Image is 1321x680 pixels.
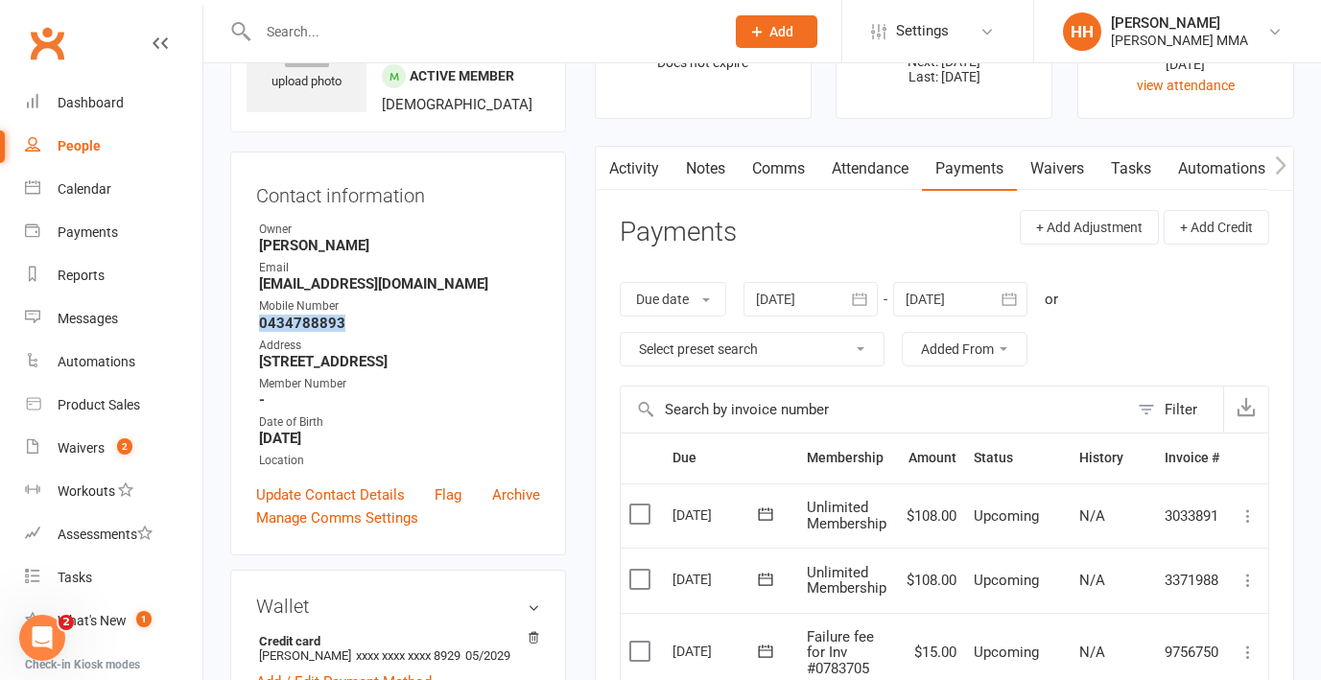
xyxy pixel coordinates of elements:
div: Owner [259,221,540,239]
div: What's New [58,613,127,628]
span: N/A [1079,507,1105,525]
div: Email [259,259,540,277]
button: + Add Adjustment [1020,210,1159,245]
a: Dashboard [25,82,202,125]
div: or [1045,288,1058,311]
p: Next: [DATE] Last: [DATE] [854,54,1034,84]
span: 2 [59,615,74,630]
th: History [1071,434,1156,482]
h3: Payments [620,218,737,247]
div: Tasks [58,570,92,585]
div: Mobile Number [259,297,540,316]
div: [PERSON_NAME] [1111,14,1248,32]
div: [DATE] [672,500,761,529]
strong: 0434788893 [259,315,540,332]
strong: [PERSON_NAME] [259,237,540,254]
a: Attendance [818,147,922,191]
span: xxxx xxxx xxxx 8929 [356,648,460,663]
button: Add [736,15,817,48]
li: [PERSON_NAME] [256,631,540,666]
th: Due [664,434,798,482]
a: Tasks [1097,147,1165,191]
div: Waivers [58,440,105,456]
a: Waivers 2 [25,427,202,470]
div: [DATE] [672,636,761,666]
span: Unlimited Membership [807,499,886,532]
td: 3033891 [1156,483,1228,549]
strong: - [259,391,540,409]
a: Manage Comms Settings [256,506,418,529]
button: + Add Credit [1164,210,1269,245]
span: Add [769,24,793,39]
span: [DEMOGRAPHIC_DATA] [382,96,532,113]
th: Invoice # [1156,434,1228,482]
div: Automations [58,354,135,369]
span: N/A [1079,572,1105,589]
div: Product Sales [58,397,140,412]
a: Activity [596,147,672,191]
span: 2 [117,438,132,455]
a: Automations [25,340,202,384]
a: Assessments [25,513,202,556]
td: $108.00 [898,483,965,549]
a: Product Sales [25,384,202,427]
span: Failure fee for Inv #0783705 [807,628,874,677]
div: Assessments [58,527,153,542]
div: Location [259,452,540,470]
span: Upcoming [974,644,1039,661]
th: Status [965,434,1071,482]
a: Flag [435,483,461,506]
td: $108.00 [898,548,965,613]
a: Reports [25,254,202,297]
th: Amount [898,434,965,482]
strong: [DATE] [259,430,540,447]
h3: Contact information [256,177,540,206]
span: 05/2029 [465,648,510,663]
div: Reports [58,268,105,283]
span: Unlimited Membership [807,564,886,598]
a: Clubworx [23,19,71,67]
a: Comms [739,147,818,191]
span: Upcoming [974,572,1039,589]
div: Payments [58,224,118,240]
div: [DATE] [1096,54,1276,75]
div: Address [259,337,540,355]
td: 3371988 [1156,548,1228,613]
a: Payments [922,147,1017,191]
a: Tasks [25,556,202,599]
div: Filter [1165,398,1197,421]
strong: Credit card [259,634,531,648]
a: Update Contact Details [256,483,405,506]
div: Member Number [259,375,540,393]
button: Added From [902,332,1027,366]
a: Notes [672,147,739,191]
h3: Wallet [256,596,540,617]
span: Active member [410,68,514,83]
a: Waivers [1017,147,1097,191]
div: Workouts [58,483,115,499]
a: What's New1 [25,599,202,643]
div: Messages [58,311,118,326]
input: Search... [252,18,711,45]
span: Settings [896,10,949,53]
div: Calendar [58,181,111,197]
div: People [58,138,101,153]
strong: [STREET_ADDRESS] [259,353,540,370]
strong: [EMAIL_ADDRESS][DOMAIN_NAME] [259,275,540,293]
button: Filter [1128,387,1223,433]
a: Workouts [25,470,202,513]
div: Date of Birth [259,413,540,432]
th: Membership [798,434,898,482]
a: People [25,125,202,168]
span: N/A [1079,644,1105,661]
input: Search by invoice number [621,387,1128,433]
div: [DATE] [672,564,761,594]
a: Payments [25,211,202,254]
a: Archive [492,483,540,506]
span: 1 [136,611,152,627]
span: Upcoming [974,507,1039,525]
a: view attendance [1137,78,1235,93]
button: Due date [620,282,726,317]
a: Messages [25,297,202,340]
a: Calendar [25,168,202,211]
